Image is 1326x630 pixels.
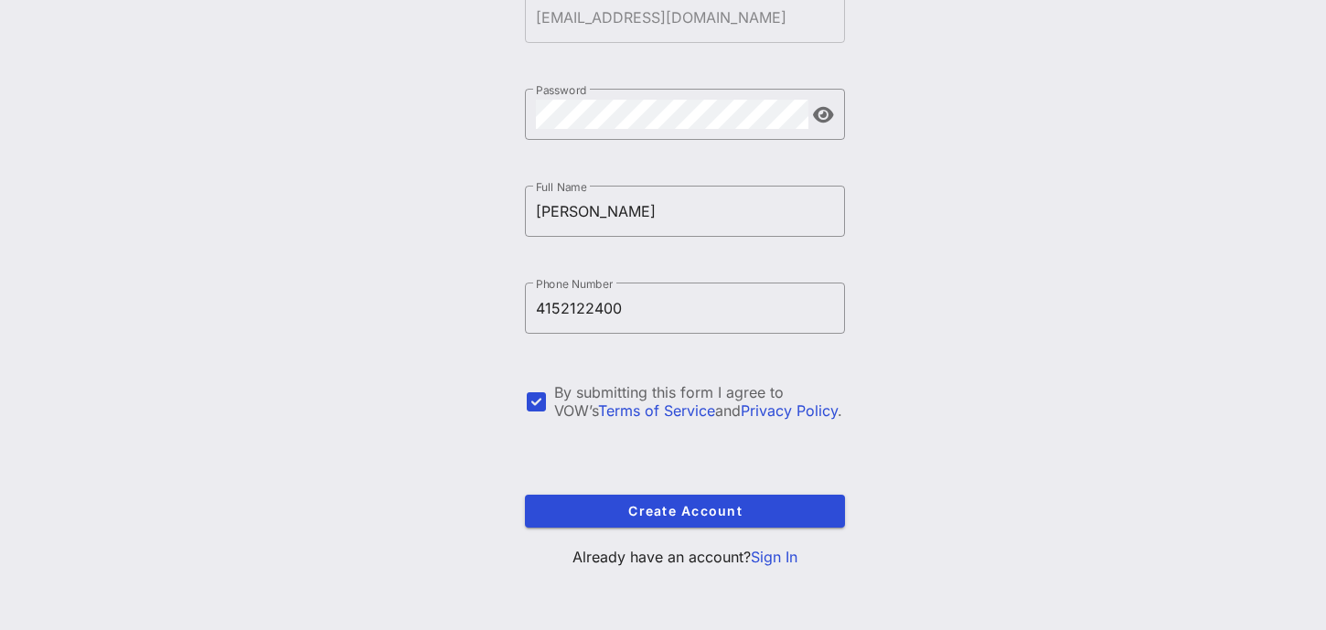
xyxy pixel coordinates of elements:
[813,106,834,124] button: append icon
[525,546,845,568] p: Already have an account?
[554,383,845,420] div: By submitting this form I agree to VOW’s and .
[598,401,715,420] a: Terms of Service
[536,83,587,97] label: Password
[536,277,613,291] label: Phone Number
[741,401,838,420] a: Privacy Policy
[536,180,587,194] label: Full Name
[540,503,830,518] span: Create Account
[525,495,845,528] button: Create Account
[751,548,797,566] a: Sign In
